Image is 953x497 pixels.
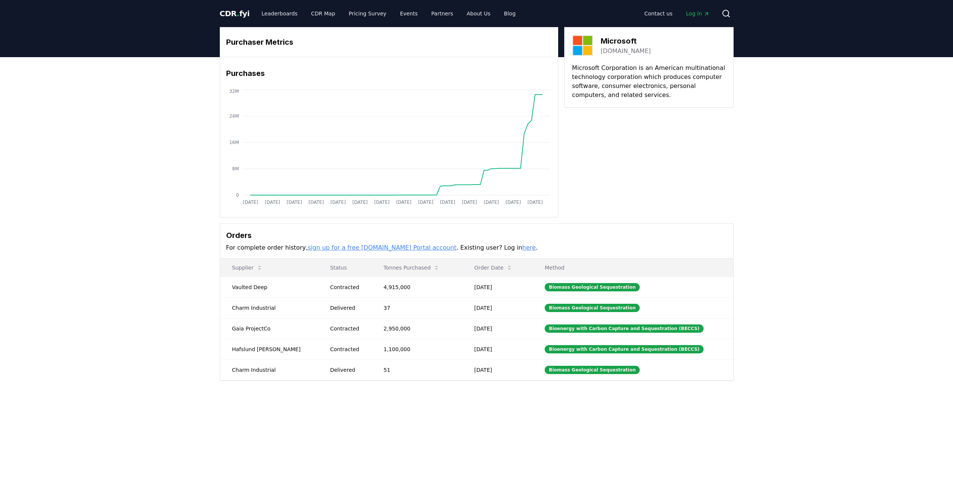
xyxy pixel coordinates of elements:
p: Status [324,264,365,271]
div: Contracted [330,325,365,332]
button: Tonnes Purchased [378,260,446,275]
tspan: [DATE] [396,200,411,205]
td: Hafslund [PERSON_NAME] [220,339,318,359]
img: Microsoft-logo [572,35,593,56]
a: About Us [461,7,496,20]
h3: Microsoft [601,35,651,47]
button: Supplier [226,260,269,275]
td: 2,950,000 [372,318,462,339]
tspan: [DATE] [330,200,346,205]
div: Bioenergy with Carbon Capture and Sequestration (BECCS) [545,345,704,353]
div: Bioenergy with Carbon Capture and Sequestration (BECCS) [545,324,704,333]
a: CDR.fyi [220,8,250,19]
td: Vaulted Deep [220,277,318,297]
div: Delivered [330,304,365,312]
nav: Main [255,7,521,20]
div: Delivered [330,366,365,374]
tspan: [DATE] [287,200,302,205]
tspan: [DATE] [506,200,521,205]
a: sign up for a free [DOMAIN_NAME] Portal account [308,244,456,251]
td: Charm Industrial [220,359,318,380]
h3: Purchases [226,68,552,79]
a: Pricing Survey [343,7,392,20]
tspan: 0 [236,192,239,198]
tspan: [DATE] [527,200,543,205]
span: CDR fyi [220,9,250,18]
tspan: [DATE] [418,200,433,205]
tspan: [DATE] [264,200,280,205]
td: [DATE] [462,318,533,339]
div: Contracted [330,283,365,291]
span: Log in [686,10,709,17]
nav: Main [638,7,715,20]
tspan: [DATE] [374,200,390,205]
span: . [237,9,239,18]
h3: Orders [226,230,727,241]
a: Leaderboards [255,7,304,20]
a: Events [394,7,424,20]
td: [DATE] [462,277,533,297]
tspan: [DATE] [462,200,477,205]
div: Biomass Geological Sequestration [545,304,640,312]
tspan: 32M [229,89,239,94]
a: here [522,244,536,251]
tspan: [DATE] [483,200,499,205]
td: Gaia ProjectCo [220,318,318,339]
tspan: 24M [229,114,239,119]
div: Biomass Geological Sequestration [545,366,640,374]
div: Biomass Geological Sequestration [545,283,640,291]
p: Method [539,264,727,271]
tspan: [DATE] [243,200,258,205]
tspan: 16M [229,140,239,145]
td: [DATE] [462,359,533,380]
h3: Purchaser Metrics [226,36,552,48]
div: Contracted [330,345,365,353]
tspan: [DATE] [440,200,455,205]
tspan: [DATE] [308,200,324,205]
p: Microsoft Corporation is an American multinational technology corporation which produces computer... [572,64,726,100]
td: [DATE] [462,297,533,318]
p: For complete order history, . Existing user? Log in . [226,243,727,252]
a: Log in [680,7,715,20]
a: Blog [498,7,522,20]
a: CDR Map [305,7,341,20]
a: Contact us [638,7,678,20]
td: 4,915,000 [372,277,462,297]
a: Partners [425,7,459,20]
td: 37 [372,297,462,318]
tspan: [DATE] [352,200,368,205]
a: [DOMAIN_NAME] [601,47,651,56]
button: Order Date [468,260,519,275]
td: 51 [372,359,462,380]
td: Charm Industrial [220,297,318,318]
td: 1,100,000 [372,339,462,359]
td: [DATE] [462,339,533,359]
tspan: 8M [232,166,239,171]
